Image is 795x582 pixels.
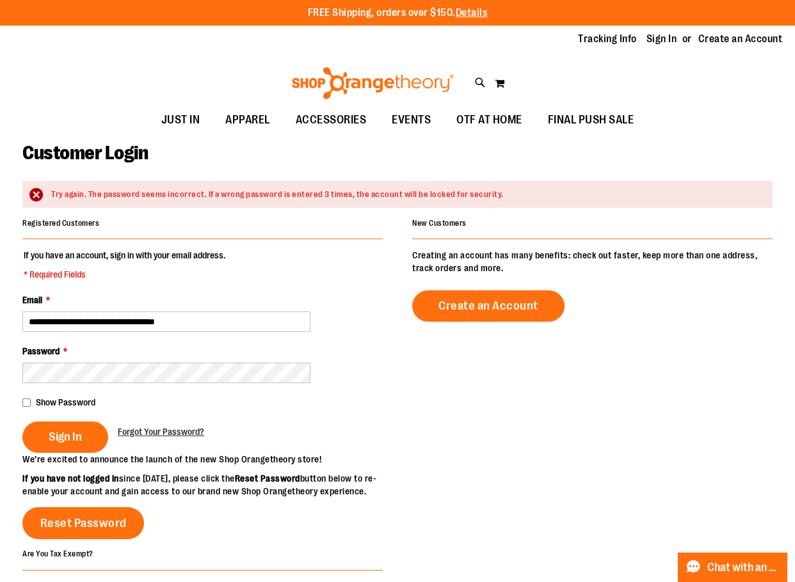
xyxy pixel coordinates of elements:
strong: New Customers [412,219,467,228]
button: Chat with an Expert [678,553,788,582]
span: EVENTS [392,106,431,134]
strong: If you have not logged in [22,473,119,484]
span: APPAREL [225,106,270,134]
strong: Are You Tax Exempt? [22,549,93,558]
a: Details [456,7,488,19]
span: Chat with an Expert [707,562,780,574]
a: JUST IN [149,106,213,135]
span: * Required Fields [24,268,225,281]
p: Creating an account has many benefits: check out faster, keep more than one address, track orders... [412,249,773,274]
a: Tracking Info [578,32,637,46]
strong: Reset Password [235,473,300,484]
a: FINAL PUSH SALE [535,106,647,135]
a: EVENTS [379,106,444,135]
a: Reset Password [22,507,144,539]
legend: If you have an account, sign in with your email address. [22,249,227,281]
strong: Registered Customers [22,219,99,228]
p: since [DATE], please click the button below to re-enable your account and gain access to our bran... [22,472,397,498]
p: FREE Shipping, orders over $150. [308,6,488,20]
span: Show Password [36,397,95,407]
span: FINAL PUSH SALE [548,106,634,134]
span: Create an Account [438,299,538,313]
span: JUST IN [161,106,200,134]
span: Forgot Your Password? [118,427,204,437]
a: Create an Account [412,290,565,322]
a: ACCESSORIES [283,106,380,135]
a: OTF AT HOME [444,106,535,135]
span: Reset Password [40,516,127,530]
span: Email [22,295,42,305]
span: Password [22,346,60,356]
img: Shop Orangetheory [290,67,456,99]
a: Create an Account [698,32,783,46]
span: Customer Login [22,142,148,164]
span: ACCESSORIES [296,106,367,134]
span: OTF AT HOME [456,106,522,134]
a: Forgot Your Password? [118,425,204,438]
a: Sign In [646,32,677,46]
div: Try again. The password seems incorrect. If a wrong password is entered 3 times, the account will... [51,189,760,201]
p: We’re excited to announce the launch of the new Shop Orangetheory store! [22,453,397,466]
button: Sign In [22,421,108,453]
a: APPAREL [213,106,283,135]
span: Sign In [49,430,82,444]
